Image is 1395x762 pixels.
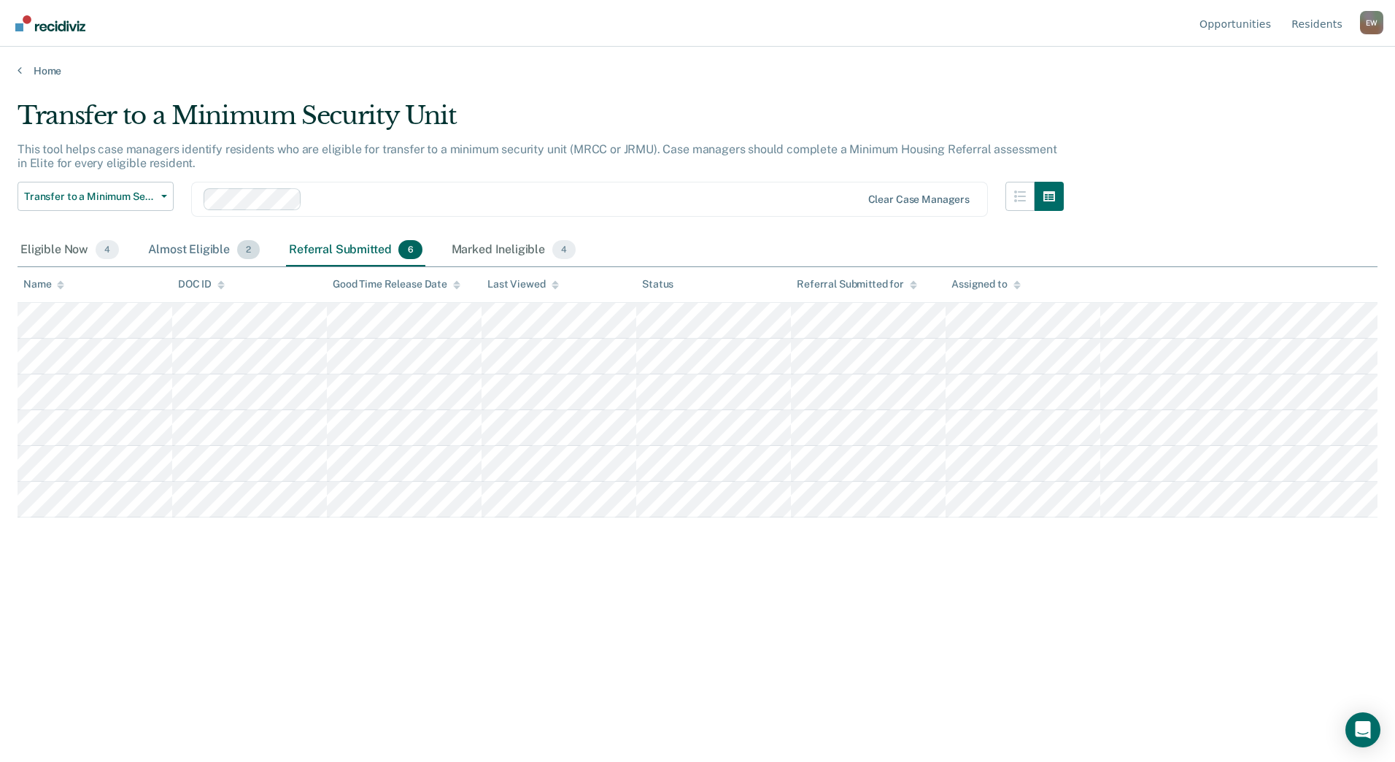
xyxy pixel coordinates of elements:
[18,182,174,211] button: Transfer to a Minimum Security Unit
[145,234,263,266] div: Almost Eligible2
[18,64,1377,77] a: Home
[398,240,422,259] span: 6
[23,278,64,290] div: Name
[449,234,579,266] div: Marked Ineligible4
[642,278,673,290] div: Status
[286,234,425,266] div: Referral Submitted6
[797,278,917,290] div: Referral Submitted for
[1360,11,1383,34] button: Profile dropdown button
[552,240,576,259] span: 4
[15,15,85,31] img: Recidiviz
[951,278,1020,290] div: Assigned to
[868,193,970,206] div: Clear case managers
[178,278,225,290] div: DOC ID
[487,278,558,290] div: Last Viewed
[18,101,1064,142] div: Transfer to a Minimum Security Unit
[96,240,119,259] span: 4
[237,240,260,259] span: 2
[1345,712,1380,747] div: Open Intercom Messenger
[333,278,460,290] div: Good Time Release Date
[1360,11,1383,34] div: E W
[18,142,1057,170] p: This tool helps case managers identify residents who are eligible for transfer to a minimum secur...
[18,234,122,266] div: Eligible Now4
[24,190,155,203] span: Transfer to a Minimum Security Unit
